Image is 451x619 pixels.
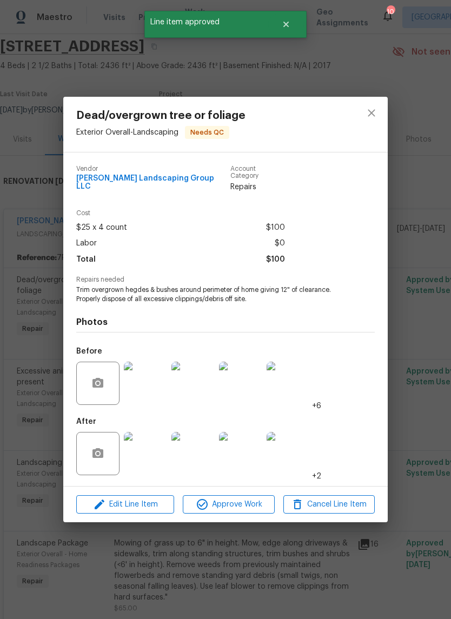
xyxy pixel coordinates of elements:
span: Cost [76,210,285,217]
span: Exterior Overall - Landscaping [76,129,178,136]
span: Total [76,252,96,268]
span: $0 [275,236,285,251]
span: Labor [76,236,97,251]
span: +6 [312,401,321,411]
span: [PERSON_NAME] Landscaping Group LLC [76,175,230,191]
span: Repairs [230,182,286,192]
span: Cancel Line Item [287,498,372,511]
span: Edit Line Item [79,498,171,511]
span: Line item approved [144,11,268,34]
span: Vendor [76,165,230,172]
span: Trim overgrown hegdes & bushes around perimeter of home giving 12" of clearance. Properly dispose... [76,285,345,304]
span: Approve Work [186,498,271,511]
button: close [359,100,384,126]
h4: Photos [76,317,375,328]
span: Needs QC [186,127,228,138]
button: Close [268,14,304,35]
span: Dead/overgrown tree or foliage [76,110,246,122]
button: Edit Line Item [76,495,174,514]
span: +2 [312,471,321,482]
span: Account Category [230,165,286,179]
span: $25 x 4 count [76,220,127,236]
span: Repairs needed [76,276,375,283]
div: 10 [387,6,394,17]
button: Approve Work [183,495,274,514]
span: $100 [266,220,285,236]
span: $100 [266,252,285,268]
h5: Before [76,348,102,355]
button: Cancel Line Item [283,495,375,514]
h5: After [76,418,96,425]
